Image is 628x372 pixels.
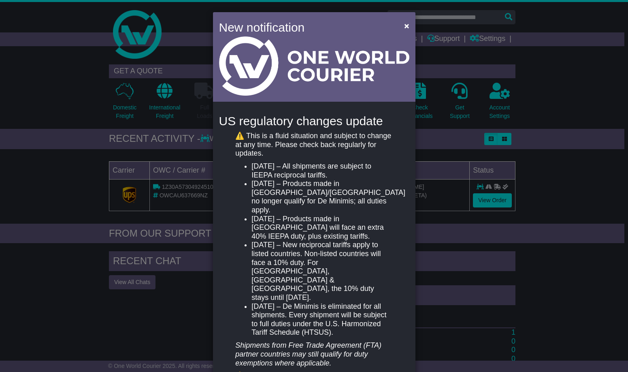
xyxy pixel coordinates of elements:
[251,302,392,337] li: [DATE] – De Minimis is eliminated for all shipments. Every shipment will be subject to full dutie...
[251,180,392,214] li: [DATE] – Products made in [GEOGRAPHIC_DATA]/[GEOGRAPHIC_DATA] no longer qualify for De Minimis; a...
[251,215,392,241] li: [DATE] – Products made in [GEOGRAPHIC_DATA] will face an extra 40% IEEPA duty, plus existing tari...
[219,114,409,128] h4: US regulatory changes update
[251,241,392,302] li: [DATE] – New reciprocal tariffs apply to listed countries. Non-listed countries will face a 10% d...
[219,18,393,36] h4: New notification
[251,162,392,180] li: [DATE] – All shipments are subject to IEEPA reciprocal tariffs.
[400,17,413,34] button: Close
[219,36,409,96] img: Light
[235,341,381,367] em: Shipments from Free Trade Agreement (FTA) partner countries may still qualify for duty exemptions...
[235,132,392,158] p: ⚠️ This is a fluid situation and subject to change at any time. Please check back regularly for u...
[404,21,409,30] span: ×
